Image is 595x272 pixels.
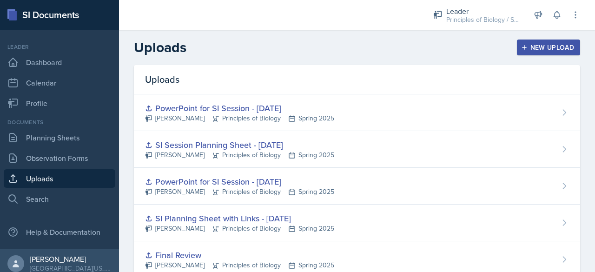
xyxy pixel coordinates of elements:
div: SI Planning Sheet with Links - [DATE] [145,212,334,225]
div: Help & Documentation [4,223,115,241]
a: Uploads [4,169,115,188]
a: Observation Forms [4,149,115,167]
a: Planning Sheets [4,128,115,147]
div: Uploads [134,65,580,94]
h2: Uploads [134,39,186,56]
div: [PERSON_NAME] Principles of Biology Spring 2025 [145,150,334,160]
a: Profile [4,94,115,113]
div: Final Review [145,249,334,261]
div: [PERSON_NAME] Principles of Biology Spring 2025 [145,224,334,233]
div: PowerPoint for SI Session - [DATE] [145,175,334,188]
a: PowerPoint for SI Session - [DATE] [PERSON_NAME]Principles of BiologySpring 2025 [134,94,580,131]
div: SI Session Planning Sheet - [DATE] [145,139,334,151]
div: Principles of Biology / Spring 2025 [446,15,521,25]
div: [PERSON_NAME] Principles of Biology Spring 2025 [145,187,334,197]
div: [PERSON_NAME] Principles of Biology Spring 2025 [145,113,334,123]
div: PowerPoint for SI Session - [DATE] [145,102,334,114]
a: Calendar [4,73,115,92]
button: New Upload [517,40,581,55]
div: [PERSON_NAME] Principles of Biology Spring 2025 [145,260,334,270]
div: Documents [4,118,115,126]
a: PowerPoint for SI Session - [DATE] [PERSON_NAME]Principles of BiologySpring 2025 [134,168,580,205]
a: Dashboard [4,53,115,72]
a: SI Session Planning Sheet - [DATE] [PERSON_NAME]Principles of BiologySpring 2025 [134,131,580,168]
div: [PERSON_NAME] [30,254,112,264]
a: Search [4,190,115,208]
div: Leader [446,6,521,17]
div: Leader [4,43,115,51]
div: New Upload [523,44,575,51]
a: SI Planning Sheet with Links - [DATE] [PERSON_NAME]Principles of BiologySpring 2025 [134,205,580,241]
